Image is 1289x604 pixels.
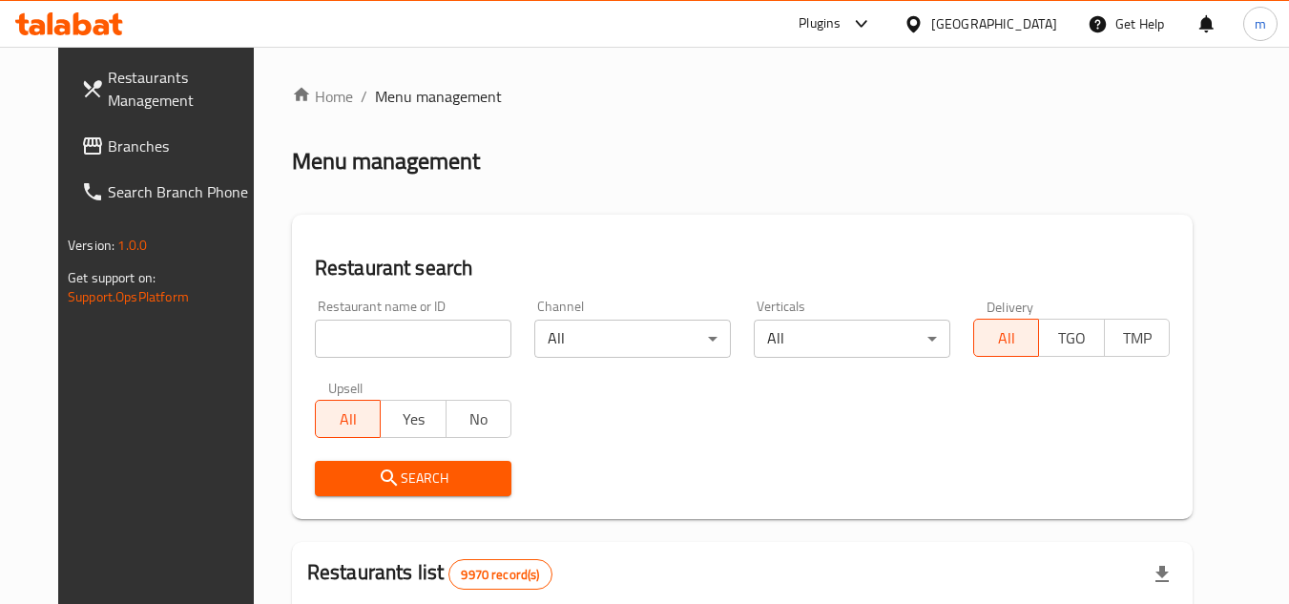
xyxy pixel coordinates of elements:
button: No [446,400,511,438]
button: Yes [380,400,446,438]
div: Plugins [799,12,841,35]
h2: Menu management [292,146,480,177]
span: Branches [108,135,259,157]
nav: breadcrumb [292,85,1193,108]
div: All [534,320,731,358]
label: Upsell [328,381,364,394]
button: TMP [1104,319,1170,357]
input: Search for restaurant name or ID.. [315,320,511,358]
span: All [323,406,373,433]
div: Export file [1139,552,1185,597]
span: No [454,406,504,433]
span: Yes [388,406,438,433]
button: Search [315,461,511,496]
div: [GEOGRAPHIC_DATA] [931,13,1057,34]
h2: Restaurants list [307,558,552,590]
div: Total records count [448,559,551,590]
span: Menu management [375,85,502,108]
a: Search Branch Phone [66,169,274,215]
span: 9970 record(s) [449,566,551,584]
span: Search Branch Phone [108,180,259,203]
a: Support.OpsPlatform [68,284,189,309]
span: Restaurants Management [108,66,259,112]
button: All [315,400,381,438]
h2: Restaurant search [315,254,1170,282]
a: Restaurants Management [66,54,274,123]
a: Branches [66,123,274,169]
span: All [982,324,1031,352]
span: Get support on: [68,265,156,290]
a: Home [292,85,353,108]
label: Delivery [987,300,1034,313]
span: 1.0.0 [117,233,147,258]
span: m [1255,13,1266,34]
span: Version: [68,233,114,258]
span: TMP [1112,324,1162,352]
div: All [754,320,950,358]
span: Search [330,467,496,490]
span: TGO [1047,324,1096,352]
button: All [973,319,1039,357]
button: TGO [1038,319,1104,357]
li: / [361,85,367,108]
